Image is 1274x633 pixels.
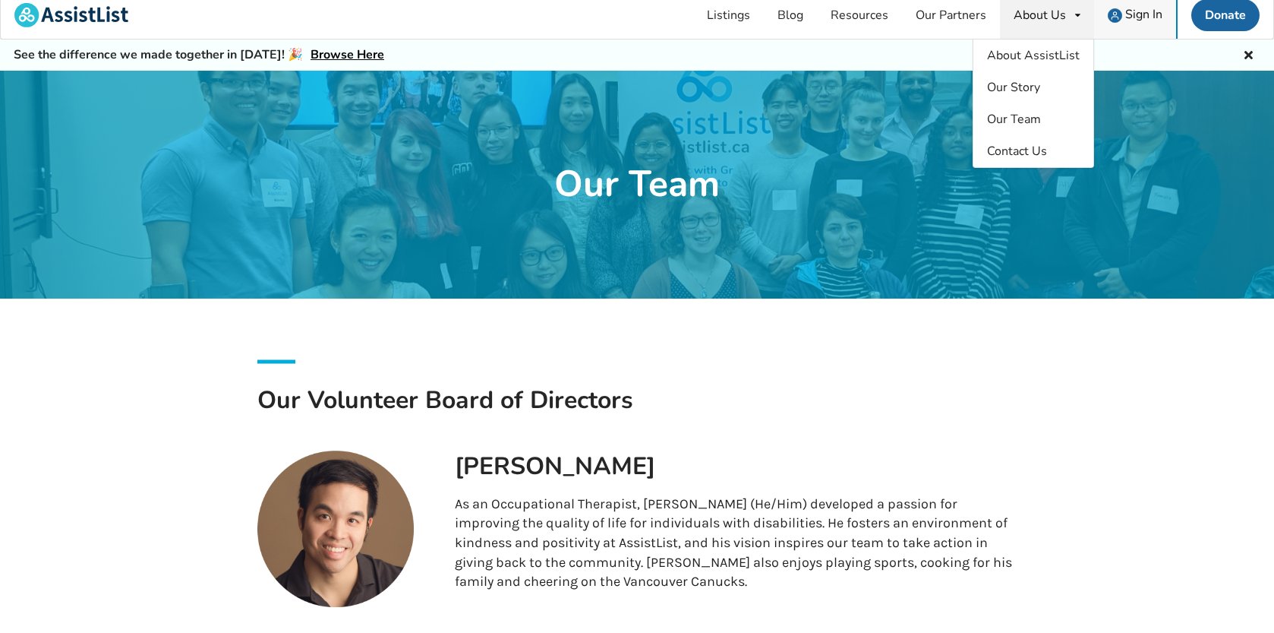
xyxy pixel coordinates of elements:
[14,47,384,63] h5: See the difference we made together in [DATE]! 🎉
[1125,6,1162,23] span: Sign In
[257,385,1017,438] h1: Our Volunteer Board of Directors
[455,451,1017,482] h1: [PERSON_NAME]
[311,46,384,63] a: Browse Here
[987,79,1040,96] span: Our Story
[987,111,1041,128] span: Our Team
[1014,9,1066,21] div: About Us
[257,451,455,607] img: Director Profile
[455,495,1017,593] p: As an Occupational Therapist, [PERSON_NAME] (He/Him) developed a passion for improving the qualit...
[1108,8,1122,23] img: user icon
[14,3,128,27] img: assistlist-logo
[554,161,720,208] h1: Our Team
[987,47,1080,64] span: About AssistList
[987,143,1047,160] span: Contact Us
